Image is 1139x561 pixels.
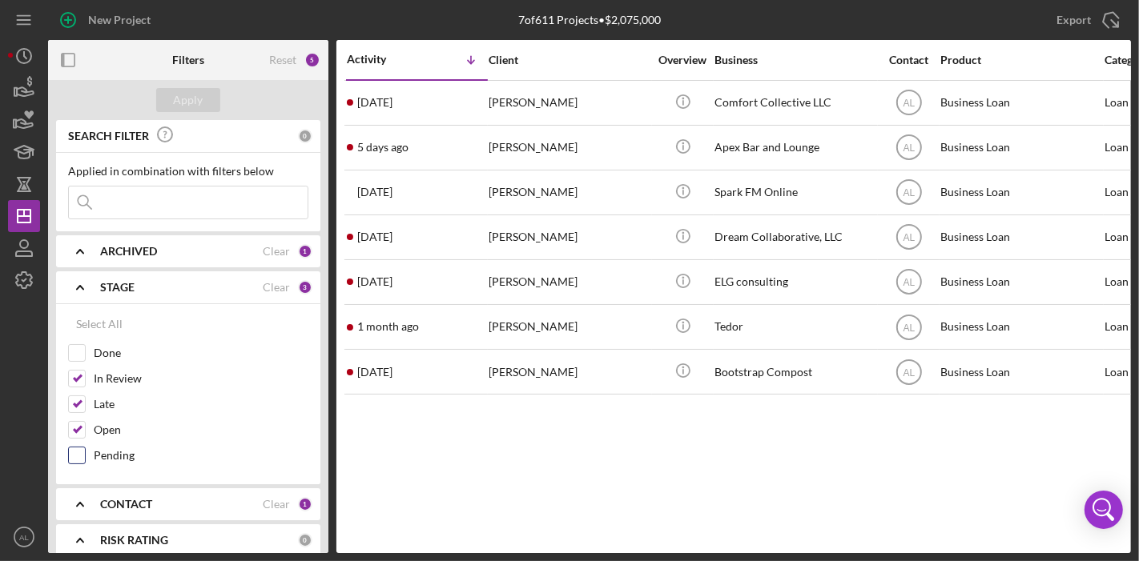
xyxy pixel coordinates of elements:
text: AL [903,322,915,333]
div: Contact [879,54,939,66]
div: Product [940,54,1101,66]
div: [PERSON_NAME] [489,351,649,393]
div: Business Loan [940,306,1101,348]
time: 2025-08-22 15:50 [357,141,409,154]
div: Business Loan [940,351,1101,393]
div: 7 of 611 Projects • $2,075,000 [518,14,661,26]
div: 1 [298,497,312,511]
div: Apply [174,88,203,112]
button: AL [8,521,40,553]
div: Business Loan [940,82,1101,124]
div: [PERSON_NAME] [489,82,649,124]
div: Overview [653,54,713,66]
div: Client [489,54,649,66]
div: 5 [304,52,320,68]
div: 0 [298,129,312,143]
b: RISK RATING [100,534,168,547]
div: 0 [298,533,312,547]
label: Late [94,396,308,412]
text: AL [903,98,915,109]
button: Select All [68,308,131,340]
label: In Review [94,371,308,387]
b: ARCHIVED [100,245,157,258]
div: [PERSON_NAME] [489,306,649,348]
button: Apply [156,88,220,112]
text: AL [903,187,915,198]
text: AL [903,367,915,378]
div: [PERSON_NAME] [489,126,649,169]
button: Export [1040,4,1131,36]
time: 2025-08-18 20:32 [357,186,392,198]
div: Activity [347,53,417,66]
div: [PERSON_NAME] [489,171,649,214]
div: Business Loan [940,126,1101,169]
label: Done [94,345,308,361]
div: Business Loan [940,261,1101,303]
div: Apex Bar and Lounge [714,126,875,169]
div: Bootstrap Compost [714,351,875,393]
text: AL [903,232,915,243]
div: 3 [298,280,312,295]
div: Open Intercom Messenger [1085,491,1123,529]
div: Comfort Collective LLC [714,82,875,124]
div: ELG consulting [714,261,875,303]
div: [PERSON_NAME] [489,216,649,258]
b: STAGE [100,281,135,294]
time: 2025-08-15 19:57 [357,230,392,243]
label: Open [94,422,308,438]
div: New Project [88,4,151,36]
time: 2025-08-25 03:40 [357,96,392,109]
div: 1 [298,244,312,258]
label: Pending [94,447,308,463]
text: AL [19,533,29,542]
div: Spark FM Online [714,171,875,214]
div: Business Loan [940,216,1101,258]
div: Dream Collaborative, LLC [714,216,875,258]
time: 2025-07-18 20:11 [357,320,419,333]
div: [PERSON_NAME] [489,261,649,303]
div: Business [714,54,875,66]
div: Business Loan [940,171,1101,214]
div: Reset [269,54,296,66]
text: AL [903,142,915,154]
div: Select All [76,308,123,340]
div: Applied in combination with filters below [68,165,308,178]
div: Clear [263,245,290,258]
time: 2025-08-11 18:32 [357,275,392,288]
div: Export [1056,4,1091,36]
button: New Project [48,4,167,36]
b: SEARCH FILTER [68,130,149,142]
div: Tedor [714,306,875,348]
time: 2025-07-09 02:23 [357,366,392,379]
b: CONTACT [100,498,152,511]
div: Clear [263,281,290,294]
div: Clear [263,498,290,511]
b: Filters [172,54,204,66]
text: AL [903,277,915,288]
